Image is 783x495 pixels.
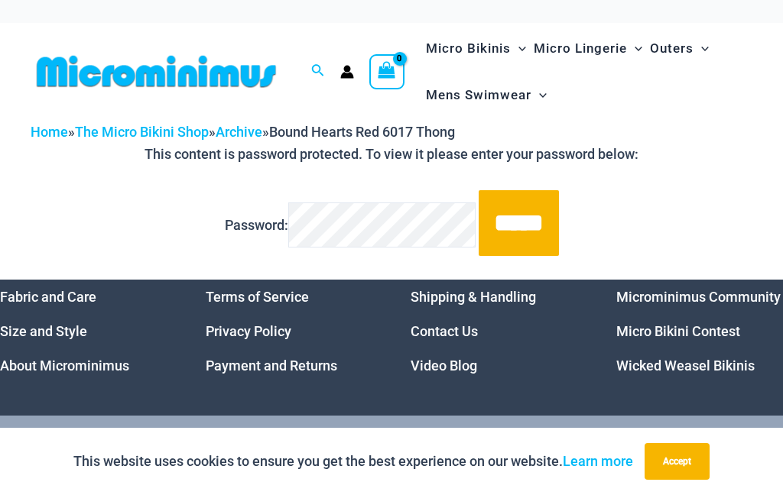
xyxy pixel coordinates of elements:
span: Micro Bikinis [426,29,511,68]
a: Micro Bikini Contest [616,323,740,339]
a: Account icon link [340,65,354,79]
a: Archive [216,124,262,140]
span: Menu Toggle [511,29,526,68]
p: This content is password protected. To view it please enter your password below: [31,143,752,166]
a: Microminimus Community [616,289,781,305]
span: Menu Toggle [531,76,547,115]
span: Mens Swimwear [426,76,531,115]
aside: Footer Widget 2 [206,280,373,383]
a: Search icon link [311,62,325,81]
button: Accept [645,443,710,480]
span: Outers [650,29,694,68]
span: Menu Toggle [694,29,709,68]
input: Password: [288,202,476,247]
a: Micro LingerieMenu ToggleMenu Toggle [530,25,646,72]
a: OutersMenu ToggleMenu Toggle [646,25,713,72]
a: Payment and Returns [206,357,337,374]
a: Privacy Policy [206,323,291,339]
a: View Shopping Cart, empty [369,54,404,89]
span: Bound Hearts Red 6017 Thong [269,124,455,140]
nav: Menu [411,280,578,383]
a: Video Blog [411,357,477,374]
span: Micro Lingerie [534,29,627,68]
a: The Micro Bikini Shop [75,124,209,140]
aside: Footer Widget 3 [411,280,578,383]
p: This website uses cookies to ensure you get the best experience on our website. [73,450,633,473]
span: Menu Toggle [627,29,642,68]
a: Home [31,124,68,140]
a: Shipping & Handling [411,289,536,305]
a: Terms of Service [206,289,309,305]
a: Contact Us [411,323,478,339]
span: » » » [31,124,455,140]
nav: Menu [206,280,373,383]
a: Wicked Weasel Bikinis [616,357,755,374]
a: Learn more [563,453,633,469]
nav: Site Navigation [420,23,752,121]
img: MM SHOP LOGO FLAT [31,54,282,89]
a: Mens SwimwearMenu ToggleMenu Toggle [422,72,551,118]
label: Password: [225,217,476,233]
a: Micro BikinisMenu ToggleMenu Toggle [422,25,530,72]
